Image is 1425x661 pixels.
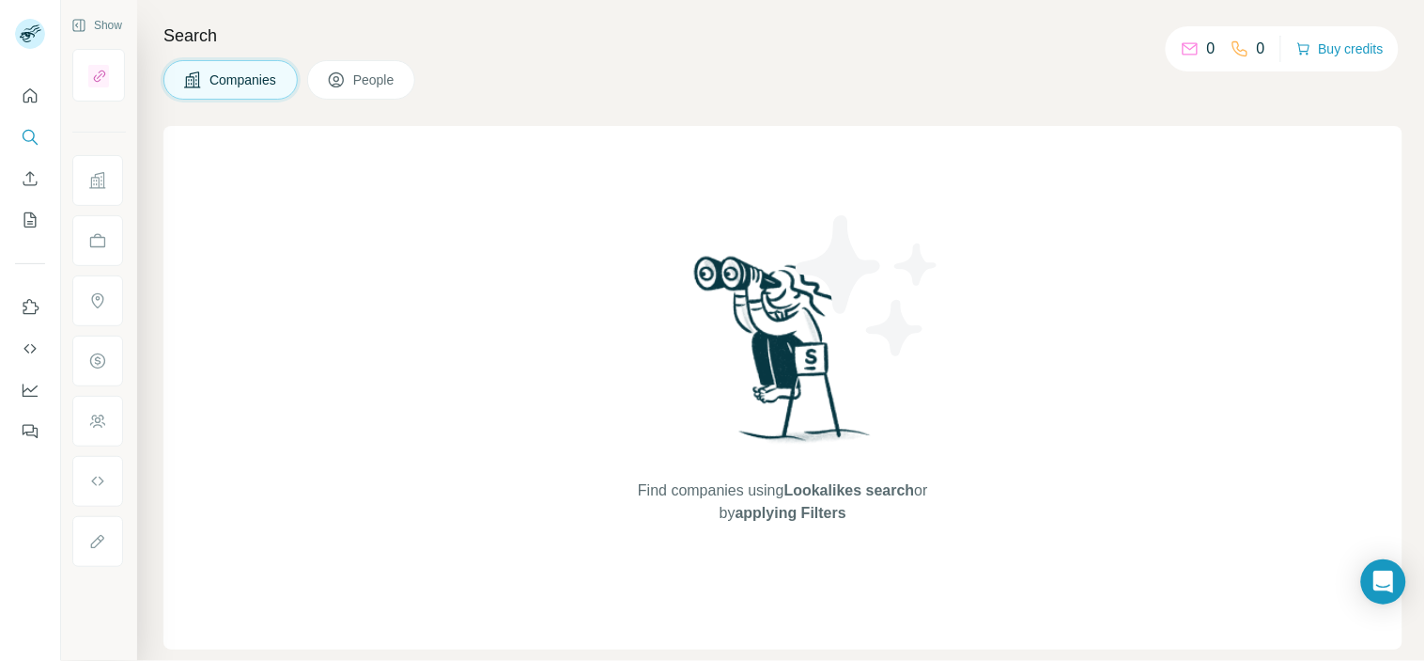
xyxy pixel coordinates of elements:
button: Buy credits [1296,36,1384,62]
span: People [353,71,396,89]
button: Quick start [15,79,45,113]
h4: Search [163,23,1402,49]
button: Use Surfe on LinkedIn [15,291,45,324]
button: Search [15,120,45,154]
button: Use Surfe API [15,332,45,366]
button: Feedback [15,415,45,449]
button: My lists [15,203,45,237]
span: Lookalikes search [784,482,915,498]
button: Dashboard [15,373,45,407]
button: Enrich CSV [15,162,45,196]
p: 0 [1207,38,1216,60]
p: 0 [1257,38,1265,60]
img: Surfe Illustration - Woman searching with binoculars [686,251,881,461]
span: Companies [209,71,278,89]
span: applying Filters [736,505,846,521]
img: Surfe Illustration - Stars [783,201,953,370]
span: Find companies using or by [632,480,933,525]
div: Open Intercom Messenger [1361,559,1406,605]
button: Show [58,11,135,39]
